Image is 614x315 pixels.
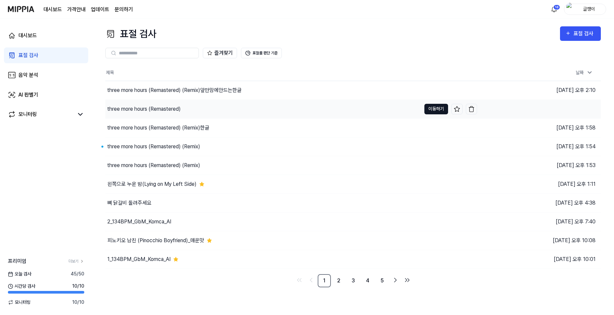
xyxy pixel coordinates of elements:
a: 대시보드 [43,6,62,14]
div: three more hours (Remastered) [107,105,181,113]
button: 가격안내 [67,6,86,14]
button: 표절 검사 [560,26,601,41]
div: 모니터링 [18,110,37,118]
button: 알림18 [549,4,559,14]
a: Go to last page [402,275,413,285]
button: 이동하기 [424,104,448,114]
td: [DATE] 오후 1:58 [477,118,601,137]
div: 18 [553,5,560,10]
button: 즐겨찾기 [203,48,237,58]
a: 문의하기 [115,6,133,14]
div: 음악 분석 [18,71,38,79]
td: [DATE] 오후 7:40 [477,212,601,231]
img: 알림 [550,5,558,13]
a: Go to next page [390,275,401,285]
a: Go to previous page [306,275,316,285]
nav: pagination [105,274,601,287]
a: 모니터링 [8,110,74,118]
div: three more hours (Remastered) (Remix)앞만맘에안드는한글 [107,86,242,94]
span: 시간당 검사 [8,283,35,290]
span: 프리미엄 [8,257,26,265]
button: profile글쟁이 [564,4,606,15]
td: [DATE] 오후 1:11 [477,175,601,193]
td: [DATE] 오후 10:01 [477,250,601,269]
div: 1_134BPM_GbM_Komca_AI [107,255,171,263]
div: three more hours (Remastered) (Remix) [107,143,200,151]
div: 표절 검사 [105,26,156,41]
a: 4 [361,274,374,287]
span: 10 / 10 [72,299,84,306]
a: 음악 분석 [4,67,88,83]
a: 업데이트 [91,6,109,14]
td: [DATE] 오후 10:08 [477,231,601,250]
td: [DATE] 오후 2:10 [477,81,601,100]
button: 표절률 판단 기준 [241,48,282,58]
td: [DATE] 오후 1:54 [477,137,601,156]
a: 1 [318,274,331,287]
td: [DATE] 오후 1:53 [477,156,601,175]
div: 날짜 [573,67,596,78]
a: 3 [347,274,360,287]
th: 제목 [105,65,477,81]
div: 피노키오 남친 (Pinocchio Boyfriend)_매운맛 [107,237,204,244]
span: 모니터링 [8,299,31,306]
td: [DATE] 오후 4:38 [477,193,601,212]
span: 오늘 검사 [8,271,31,277]
td: [DATE] 오후 1:59 [477,100,601,118]
div: AI 판별기 [18,91,38,99]
a: 더보기 [68,258,84,264]
div: three more hours (Remastered) (Remix) [107,161,200,169]
div: 뼈 닭갈비 돌려주세요 [107,199,151,207]
div: 표절 검사 [18,51,38,59]
a: Go to first page [294,275,305,285]
img: profile [566,3,574,16]
img: delete [468,106,475,112]
span: 45 / 50 [71,271,84,277]
div: 글쟁이 [576,5,602,13]
a: 표절 검사 [4,47,88,63]
div: 대시보드 [18,32,37,40]
a: 2 [332,274,345,287]
a: 대시보드 [4,28,88,43]
div: 왼쪽으로 누운 밤(Lying on My Left Side) [107,180,197,188]
a: AI 판별기 [4,87,88,103]
div: three more hours (Remastered) (Remix)한글 [107,124,209,132]
div: 2_134BPM_GbM_Komca_AI [107,218,171,226]
a: 5 [376,274,389,287]
span: 10 / 10 [72,283,84,290]
div: 표절 검사 [574,29,596,38]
